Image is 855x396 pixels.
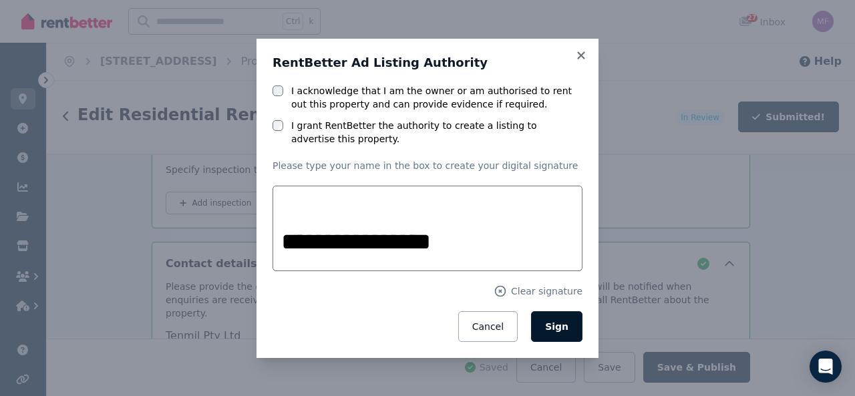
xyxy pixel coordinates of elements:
p: Please type your name in the box to create your digital signature [273,159,582,172]
label: I acknowledge that I am the owner or am authorised to rent out this property and can provide evid... [291,84,582,111]
span: Clear signature [511,284,582,298]
button: Sign [531,311,582,342]
label: I grant RentBetter the authority to create a listing to advertise this property. [291,119,582,146]
span: Sign [545,321,568,332]
h3: RentBetter Ad Listing Authority [273,55,582,71]
div: Open Intercom Messenger [810,351,842,383]
button: Cancel [458,311,518,342]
